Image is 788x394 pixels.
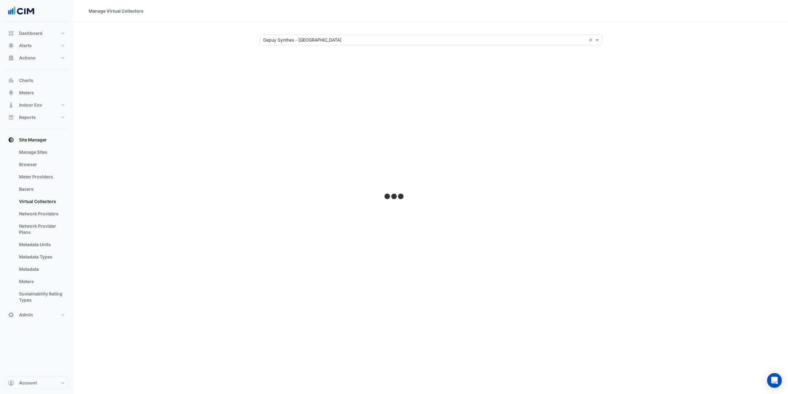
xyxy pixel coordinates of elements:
button: Admin [5,309,69,321]
button: Site Manager [5,134,69,146]
a: Bacers [14,183,69,195]
app-icon: Dashboard [8,30,14,36]
a: Metadata [14,263,69,275]
a: Metadata Units [14,238,69,251]
app-icon: Meters [8,90,14,96]
div: Open Intercom Messenger [767,373,782,388]
app-icon: Indoor Env [8,102,14,108]
span: Dashboard [19,30,42,36]
button: Meters [5,87,69,99]
app-icon: Charts [8,77,14,83]
span: Reports [19,114,36,120]
button: Actions [5,52,69,64]
span: Clear [589,37,594,43]
span: Account [19,380,37,386]
app-icon: Reports [8,114,14,120]
a: Virtual Collectors [14,195,69,208]
button: Alerts [5,39,69,52]
a: Manage Sites [14,146,69,158]
button: Charts [5,74,69,87]
app-icon: Admin [8,312,14,318]
span: Site Manager [19,137,47,143]
div: Site Manager [5,146,69,309]
div: Manage Virtual Collectors [89,8,143,14]
button: Account [5,377,69,389]
img: Company Logo [7,5,35,17]
span: Charts [19,77,33,83]
span: Meters [19,90,34,96]
span: Alerts [19,43,32,49]
a: Network Providers [14,208,69,220]
a: Meter Providers [14,171,69,183]
button: Dashboard [5,27,69,39]
a: Network Provider Plans [14,220,69,238]
app-icon: Alerts [8,43,14,49]
span: Indoor Env [19,102,42,108]
a: Meters [14,275,69,288]
a: Metadata Types [14,251,69,263]
span: Admin [19,312,33,318]
a: Browser [14,158,69,171]
button: Reports [5,111,69,124]
a: Sustainability Rating Types [14,288,69,306]
span: Actions [19,55,35,61]
app-icon: Actions [8,55,14,61]
app-icon: Site Manager [8,137,14,143]
button: Indoor Env [5,99,69,111]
